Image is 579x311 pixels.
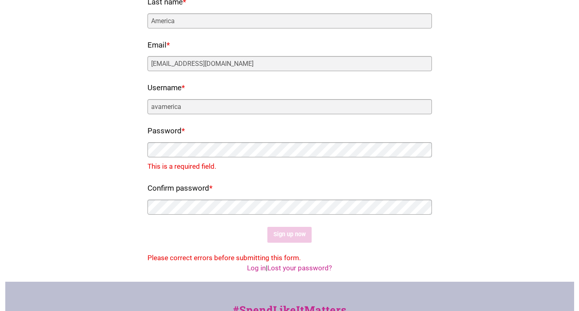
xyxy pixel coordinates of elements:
[147,161,428,172] div: This is a required field.
[147,124,185,138] label: Password
[147,253,432,263] div: Please correct errors before submitting this form.
[147,81,185,95] label: Username
[267,227,312,243] input: Sign up now
[267,264,332,272] a: Lost your password?
[147,182,213,196] label: Confirm password
[247,264,266,272] a: Log in
[13,263,566,274] div: |
[147,39,170,52] label: Email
